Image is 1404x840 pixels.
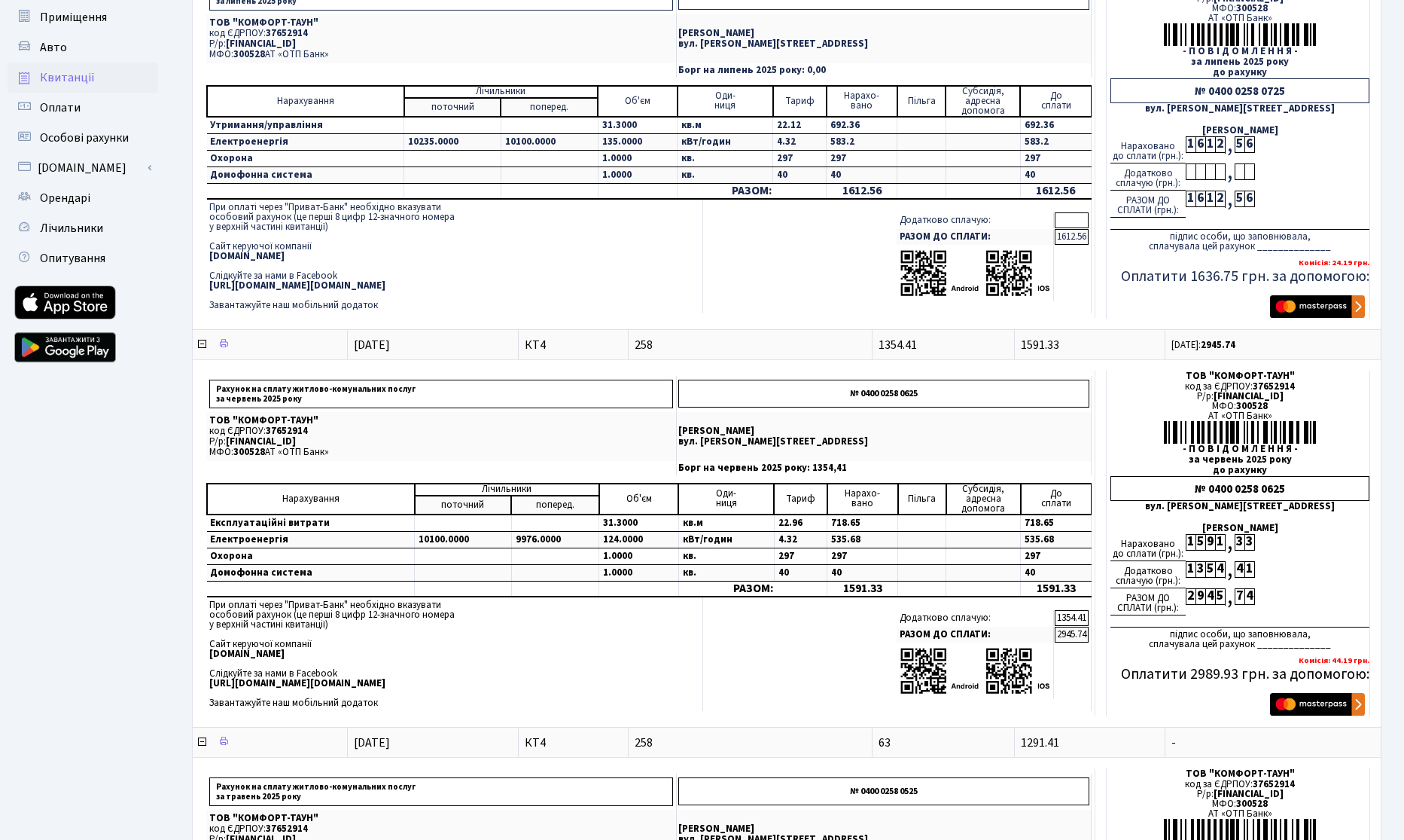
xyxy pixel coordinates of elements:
span: [FINANCIAL_ID] [226,435,296,448]
td: Нарахування [207,484,415,515]
div: 6 [1195,136,1205,153]
div: 2 [1215,191,1225,207]
span: 37652914 [266,822,308,835]
td: 2945.74 [1055,627,1089,643]
div: [PERSON_NAME] [1110,126,1369,136]
span: [FINANCIAL_ID] [1214,787,1284,801]
span: Приміщення [40,9,107,26]
div: код за ЄДРПОУ: [1110,780,1369,790]
td: 718.65 [827,515,898,532]
span: 1354.41 [879,337,917,353]
span: 1291.41 [1021,735,1059,751]
td: Тариф [774,484,827,515]
a: Орендарі [8,183,158,213]
img: apps-qrcodes.png [900,249,1050,298]
span: 300528 [1236,2,1268,15]
td: 583.2 [827,133,897,150]
p: [PERSON_NAME] [678,29,1089,38]
div: - П О В І Д О М Л Е Н Н Я - [1110,444,1369,454]
span: 1591.33 [1021,337,1059,353]
td: Нарахування [207,86,404,117]
td: 1612.56 [1055,229,1089,245]
td: Пільга [897,86,946,117]
td: 297 [827,150,897,166]
td: РАЗОМ ДО СПЛАТИ: [897,627,1054,643]
div: 6 [1195,191,1205,207]
span: [FINANCIAL_ID] [226,37,296,50]
img: Masterpass [1270,693,1365,716]
a: Приміщення [8,2,158,32]
td: кв.м [678,117,773,134]
td: 297 [827,548,898,564]
td: Тариф [773,86,827,117]
span: 258 [635,737,866,749]
td: 10100.0000 [415,531,511,548]
div: , [1225,136,1235,154]
td: 4.32 [773,133,827,150]
td: 22.12 [773,117,827,134]
div: , [1225,588,1235,606]
td: 297 [774,548,827,564]
td: Домофонна система [207,166,404,183]
td: 22.96 [774,515,827,532]
div: Нараховано до сплати (грн.): [1110,534,1186,561]
td: 135.0000 [598,133,678,150]
td: 692.36 [1020,117,1091,134]
p: код ЄДРПОУ: [209,824,673,834]
span: Лічильники [40,220,103,237]
td: 10235.0000 [404,133,501,150]
div: 1 [1186,191,1195,207]
div: підпис особи, що заповнювала, сплачувала цей рахунок ______________ [1110,229,1369,252]
td: кв. [678,548,774,564]
div: вул. [PERSON_NAME][STREET_ADDRESS] [1110,502,1369,512]
b: Комісія: 44.19 грн. [1299,655,1369,666]
div: до рахунку [1110,466,1369,475]
span: Опитування [40,250,105,267]
div: 1 [1205,191,1215,207]
div: 2 [1215,136,1225,153]
span: 258 [635,339,866,351]
td: 40 [773,166,827,183]
td: Додатково сплачую: [897,610,1054,626]
td: 1612.56 [1020,183,1091,199]
td: 1354.41 [1055,610,1089,626]
td: Лічильники [404,86,598,98]
div: 4 [1235,561,1244,578]
div: 3 [1235,534,1244,551]
div: код за ЄДРПОУ: [1110,382,1369,392]
h5: Оплатити 1636.75 грн. за допомогою: [1110,267,1369,286]
td: 31.3000 [598,117,678,134]
a: Особові рахунки [8,123,158,153]
td: 297 [773,150,827,166]
td: Експлуатаційні витрати [207,515,415,532]
a: Лічильники [8,213,158,243]
b: [URL][DOMAIN_NAME][DOMAIN_NAME] [209,677,385,690]
a: Квитанції [8,63,158,93]
td: 718.65 [1021,515,1092,532]
div: 2 [1186,588,1195,605]
div: за червень 2025 року [1110,455,1369,465]
div: 6 [1244,136,1254,153]
div: до рахунку [1110,68,1369,78]
div: 4 [1244,588,1254,605]
span: Квитанції [40,69,95,86]
td: Оди- ниця [678,86,773,117]
b: [DOMAIN_NAME] [209,249,285,263]
td: При оплаті через "Приват-Банк" необхідно вказувати особовий рахунок (це перші 8 цифр 12-значного ... [206,200,702,313]
p: ТОВ "КОМФОРТ-ТАУН" [209,814,673,823]
div: 5 [1235,136,1244,153]
span: 300528 [1236,797,1268,811]
td: До cплати [1020,86,1091,117]
p: МФО: АТ «ОТП Банк» [209,50,673,60]
div: 7 [1235,588,1244,605]
td: 692.36 [827,117,897,134]
div: РАЗОМ ДО СПЛАТИ (грн.): [1110,191,1186,218]
div: № 0400 0258 0625 [1110,476,1369,501]
span: 37652914 [1253,380,1295,393]
a: Оплати [8,93,158,123]
td: 1.0000 [598,166,678,183]
td: 10100.0000 [501,133,598,150]
span: [DATE] [354,337,390,353]
span: [DATE] [354,735,390,751]
span: 37652914 [1253,777,1295,791]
